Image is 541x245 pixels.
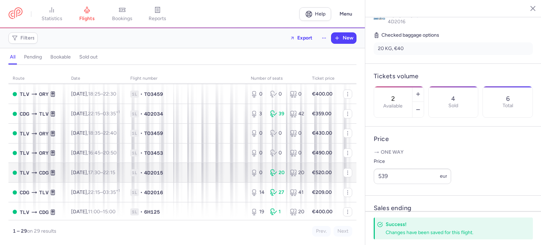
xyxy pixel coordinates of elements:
[20,149,29,157] span: TLV
[251,189,265,196] div: 14
[506,95,510,102] p: 6
[270,149,284,157] div: 0
[374,157,451,166] label: Price
[386,221,517,228] h4: Success!
[312,170,332,176] strong: €520.00
[383,103,403,109] label: Available
[8,73,67,84] th: route
[251,130,265,137] div: 0
[88,111,120,117] span: –
[331,33,356,43] button: New
[140,189,143,196] span: •
[270,91,284,98] div: 0
[88,189,100,195] time: 22:15
[71,189,120,195] span: [DATE],
[388,19,405,25] span: 4D2016
[88,111,100,117] time: 22:15
[386,229,517,236] div: Changes have been saved for this flight.
[88,209,116,215] span: –
[343,35,353,41] span: New
[71,150,117,156] span: [DATE],
[251,91,265,98] div: 0
[116,110,120,114] sup: +1
[88,91,116,97] span: –
[103,130,117,136] time: 22:40
[112,16,132,22] span: bookings
[130,169,139,176] span: 1L
[103,91,116,97] time: 22:30
[20,189,29,196] span: CDG
[39,189,49,196] span: TLV
[20,110,29,118] span: CDG
[140,110,143,117] span: •
[39,90,49,98] span: ORY
[270,208,284,215] div: 1
[88,150,100,156] time: 16:45
[13,228,27,234] strong: 1 – 29
[144,149,163,157] span: TO3453
[451,95,455,102] p: 4
[290,130,304,137] div: 0
[374,204,411,212] h4: Sales ending
[312,226,331,237] button: Prev.
[130,149,139,157] span: 1L
[88,150,117,156] span: –
[251,208,265,215] div: 19
[335,7,356,21] button: Menu
[140,208,143,215] span: •
[440,173,447,179] span: eur
[312,209,332,215] strong: €400.00
[334,226,352,237] button: Next
[9,33,37,43] button: Filters
[374,12,385,24] img: Aerro Direkt logo
[20,35,35,41] span: Filters
[144,91,163,98] span: TO3459
[69,6,105,22] a: flights
[290,91,304,98] div: 0
[130,130,139,137] span: 1L
[140,169,143,176] span: •
[50,54,71,60] h4: bookable
[144,130,163,137] span: TO3459
[270,110,284,117] div: 39
[130,189,139,196] span: 1L
[374,31,533,39] h5: Checked baggage options
[297,35,312,41] span: Export
[144,189,163,196] span: 4D2016
[140,6,175,22] a: reports
[39,130,49,137] span: ORY
[374,72,533,80] h4: Tickets volume
[312,111,331,117] strong: €359.00
[103,111,120,117] time: 03:35
[71,170,115,176] span: [DATE],
[290,169,304,176] div: 20
[20,169,29,177] span: TLV
[144,110,163,117] span: 4D2034
[374,149,533,156] p: One way
[88,130,100,136] time: 18:35
[88,91,100,97] time: 18:25
[130,208,139,215] span: 1L
[270,169,284,176] div: 20
[374,135,533,143] h4: Price
[299,7,331,21] a: Help
[312,189,332,195] strong: €209.00
[71,209,116,215] span: [DATE],
[270,189,284,196] div: 27
[285,32,317,44] button: Export
[290,149,304,157] div: 0
[88,189,120,195] span: –
[88,170,115,176] span: –
[10,54,15,60] h4: all
[71,130,117,136] span: [DATE],
[144,169,163,176] span: 4D2015
[88,130,117,136] span: –
[448,103,458,109] p: Sold
[149,16,166,22] span: reports
[24,54,42,60] h4: pending
[503,103,513,109] p: Total
[39,149,49,157] span: ORY
[39,110,49,118] span: TLV
[39,169,49,177] span: CDG
[20,208,29,216] span: TLV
